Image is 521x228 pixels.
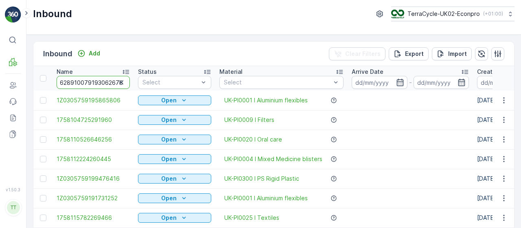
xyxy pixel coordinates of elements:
[57,96,130,104] a: 1Z0305759195865806
[409,77,412,87] p: -
[448,50,467,58] p: Import
[352,76,407,89] input: dd/mm/yyyy
[40,117,46,123] div: Toggle Row Selected
[161,194,177,202] p: Open
[57,76,130,89] input: Search
[138,154,211,164] button: Open
[57,194,130,202] a: 1Z0305759191731252
[138,95,211,105] button: Open
[391,9,404,18] img: terracycle_logo_wKaHoWT.png
[407,10,480,18] p: TerraCycle-UK02-Econpro
[142,78,199,86] p: Select
[138,174,211,184] button: Open
[161,175,177,183] p: Open
[389,47,429,60] button: Export
[40,156,46,162] div: Toggle Row Selected
[89,49,100,58] p: Add
[138,213,211,223] button: Open
[483,11,503,17] p: ( +01:00 )
[57,135,130,144] a: 1758110526646256
[40,195,46,201] div: Toggle Row Selected
[5,7,21,23] img: logo
[224,175,299,183] a: UK-PI0300 I PS Rigid Plastic
[414,76,469,89] input: dd/mm/yyyy
[138,135,211,144] button: Open
[57,214,130,222] a: 1758115782269466
[224,116,274,124] a: UK-PI0009 I Filters
[57,175,130,183] a: 1Z0305759199476416
[224,194,308,202] a: UK-PI0001 I Aluminium flexibles
[5,187,21,192] span: v 1.50.3
[57,68,73,76] p: Name
[224,78,331,86] p: Select
[432,47,472,60] button: Import
[224,135,282,144] a: UK-PI0020 I Oral care
[43,48,72,60] p: Inbound
[161,214,177,222] p: Open
[161,116,177,124] p: Open
[5,194,21,221] button: TT
[224,214,279,222] a: UK-PI0025 I Textiles
[329,47,385,60] button: Clear Filters
[224,96,308,104] a: UK-PI0001 I Aluminium flexibles
[40,215,46,221] div: Toggle Row Selected
[352,68,383,76] p: Arrive Date
[57,116,130,124] a: 1758104725291960
[219,68,243,76] p: Material
[40,97,46,104] div: Toggle Row Selected
[224,155,322,163] a: UK-PI0004 I Mixed Medicine blisters
[161,135,177,144] p: Open
[161,155,177,163] p: Open
[138,68,157,76] p: Status
[57,155,130,163] a: 1758112224260445
[405,50,424,58] p: Export
[138,193,211,203] button: Open
[161,96,177,104] p: Open
[345,50,381,58] p: Clear Filters
[74,49,103,58] button: Add
[391,7,514,21] button: TerraCycle-UK02-Econpro(+01:00)
[477,68,512,76] p: Create Time
[40,136,46,143] div: Toggle Row Selected
[33,7,72,20] p: Inbound
[40,175,46,182] div: Toggle Row Selected
[7,201,20,214] div: TT
[138,115,211,125] button: Open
